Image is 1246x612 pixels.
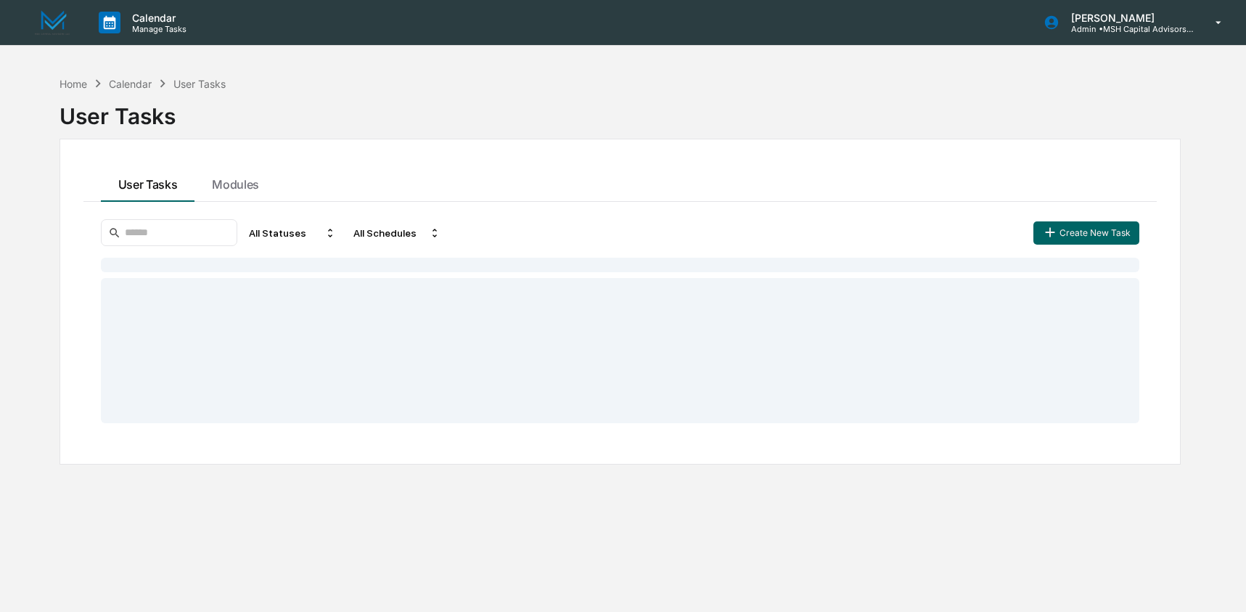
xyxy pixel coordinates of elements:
[173,78,226,90] div: User Tasks
[60,91,1181,129] div: User Tasks
[1033,221,1139,245] button: Create New Task
[1059,12,1194,24] p: [PERSON_NAME]
[348,221,446,245] div: All Schedules
[120,12,194,24] p: Calendar
[101,163,195,202] button: User Tasks
[109,78,152,90] div: Calendar
[120,24,194,34] p: Manage Tasks
[35,10,70,36] img: logo
[194,163,276,202] button: Modules
[243,221,342,245] div: All Statuses
[1059,24,1194,34] p: Admin • MSH Capital Advisors LLC - RIA
[60,78,87,90] div: Home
